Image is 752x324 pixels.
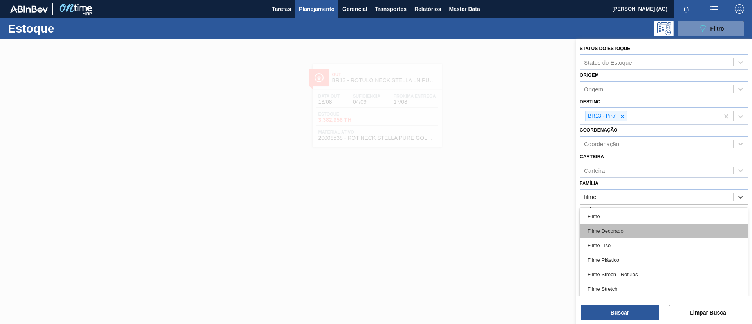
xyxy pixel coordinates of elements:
[674,4,699,14] button: Notificações
[449,4,480,14] span: Master Data
[580,238,748,253] div: Filme Liso
[678,21,744,36] button: Filtro
[375,4,407,14] span: Transportes
[299,4,334,14] span: Planejamento
[586,111,618,121] div: BR13 - Piraí
[580,181,598,186] label: Família
[580,72,599,78] label: Origem
[580,46,630,51] label: Status do Estoque
[584,59,632,65] div: Status do Estoque
[580,207,626,213] label: Família Rotulada
[735,4,744,14] img: Logout
[584,85,603,92] div: Origem
[584,167,605,174] div: Carteira
[710,25,724,32] span: Filtro
[272,4,291,14] span: Tarefas
[580,99,600,105] label: Destino
[8,24,125,33] h1: Estoque
[710,4,719,14] img: userActions
[580,282,748,296] div: Filme Stretch
[10,5,48,13] img: TNhmsLtSVTkK8tSr43FrP2fwEKptu5GPRR3wAAAABJRU5ErkJggg==
[580,253,748,267] div: Filme Plástico
[580,209,748,224] div: Filme
[580,224,748,238] div: Filme Decorado
[580,127,618,133] label: Coordenação
[342,4,367,14] span: Gerencial
[580,267,748,282] div: Filme Strech - Rótulos
[580,154,604,159] label: Carteira
[584,141,619,147] div: Coordenação
[414,4,441,14] span: Relatórios
[654,21,674,36] div: Pogramando: nenhum usuário selecionado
